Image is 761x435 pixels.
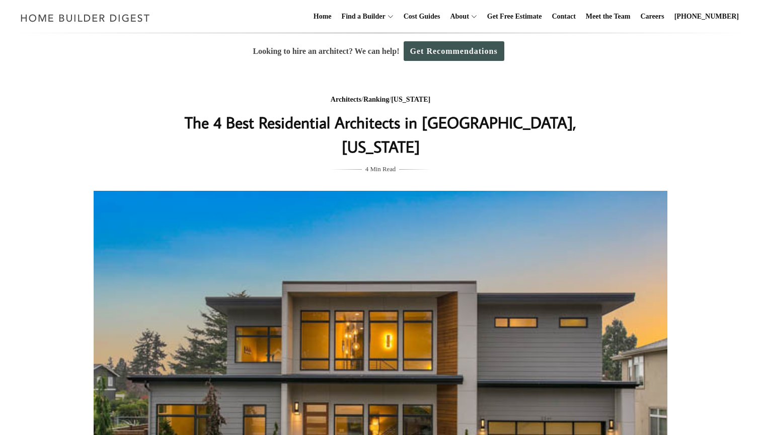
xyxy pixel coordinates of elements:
[404,41,504,61] a: Get Recommendations
[400,1,444,33] a: Cost Guides
[670,1,743,33] a: [PHONE_NUMBER]
[331,96,361,103] a: Architects
[548,1,579,33] a: Contact
[363,96,389,103] a: Ranking
[365,164,396,175] span: 4 Min Read
[180,94,581,106] div: / /
[391,96,430,103] a: [US_STATE]
[180,110,581,159] h1: The 4 Best Residential Architects in [GEOGRAPHIC_DATA], [US_STATE]
[310,1,336,33] a: Home
[16,8,155,28] img: Home Builder Digest
[637,1,668,33] a: Careers
[582,1,635,33] a: Meet the Team
[446,1,469,33] a: About
[483,1,546,33] a: Get Free Estimate
[338,1,386,33] a: Find a Builder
